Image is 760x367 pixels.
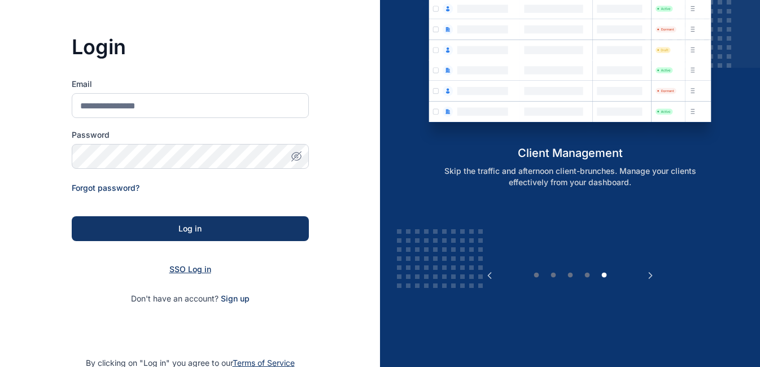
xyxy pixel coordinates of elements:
h3: Login [72,36,309,58]
button: Log in [72,216,309,241]
button: 3 [565,270,576,281]
button: 1 [531,270,542,281]
span: Sign up [221,293,250,304]
button: 4 [582,270,593,281]
div: Log in [90,223,291,234]
button: Next [645,270,656,281]
label: Email [72,78,309,90]
p: Skip the traffic and afternoon client-brunches. Manage your clients effectively from your dashboard. [426,165,715,188]
label: Password [72,129,309,141]
a: Forgot password? [72,183,139,193]
button: Previous [484,270,495,281]
button: 5 [599,270,610,281]
p: Don't have an account? [72,293,309,304]
a: Sign up [221,294,250,303]
button: 2 [548,270,559,281]
h5: client management [413,145,727,161]
a: SSO Log in [169,264,211,274]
